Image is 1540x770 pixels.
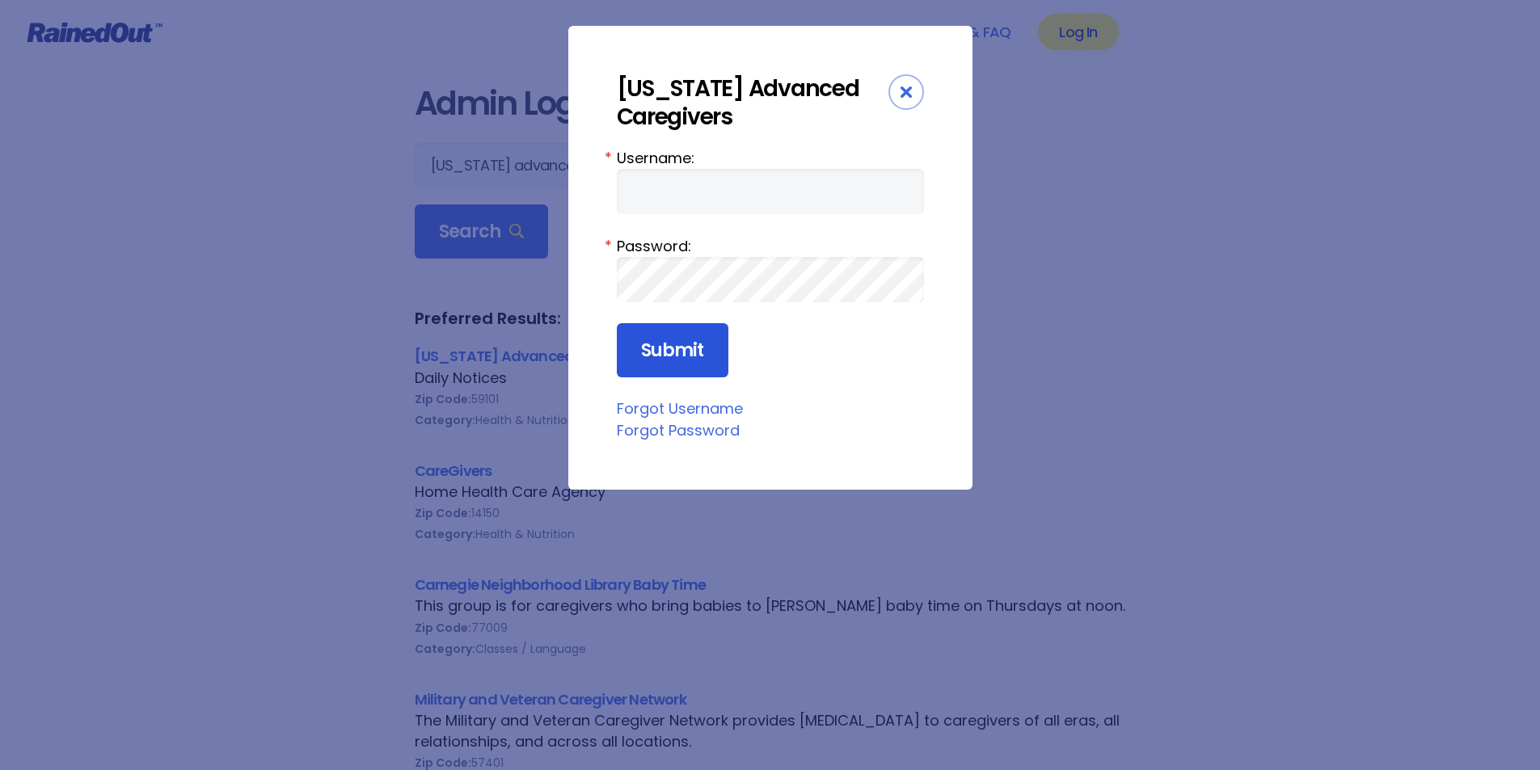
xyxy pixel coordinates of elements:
div: [US_STATE] Advanced Caregivers [617,74,888,131]
a: Forgot Password [617,420,740,440]
div: Close [888,74,924,110]
label: Password: [617,235,924,257]
input: Submit [617,323,728,378]
label: Username: [617,147,924,169]
a: Forgot Username [617,398,743,419]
